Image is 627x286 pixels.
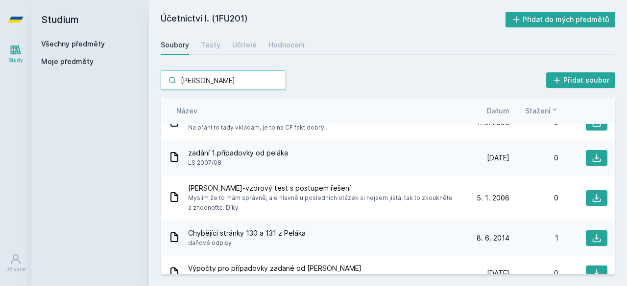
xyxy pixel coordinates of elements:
h2: Účetnictví I. (1FU201) [161,12,506,27]
span: zadání 1.případovky od peláka [188,148,288,158]
button: Přidat do mých předmětů [506,12,616,27]
button: Datum [487,106,509,116]
span: daňové odpisy [188,238,306,248]
div: Testy [201,40,220,50]
div: 1 [509,233,558,243]
div: Učitelé [232,40,257,50]
span: Myslím že to mám správně, ale hlavně u posledních otázek si nejsem jistá, tak to zkoukněte a zhod... [188,193,457,213]
span: Moje předměty [41,57,94,66]
span: [DATE] [487,153,509,163]
button: Název [176,106,197,116]
a: Testy [201,35,220,55]
a: Všechny předměty [41,40,105,48]
span: 5. 1. 2006 [477,193,509,203]
span: [DATE] [487,268,509,278]
a: Study [2,39,29,69]
span: Stažení [525,106,551,116]
button: Stažení [525,106,558,116]
span: LS 2007/08 [188,158,288,168]
span: ls06/07 [188,273,362,283]
a: Soubory [161,35,189,55]
div: Study [9,57,23,64]
span: [PERSON_NAME]-vzorový test s postupem řešení [188,183,457,193]
a: Hodnocení [268,35,305,55]
span: 8. 6. 2014 [477,233,509,243]
div: 0 [509,153,558,163]
input: Hledej soubor [161,70,286,90]
div: 0 [509,268,558,278]
div: 0 [509,193,558,203]
span: Chybějící stránky 130 a 131 z Peláka [188,228,306,238]
a: Uživatel [2,248,29,278]
span: Výpočty pro případovky zadané od [PERSON_NAME] [188,264,362,273]
div: Uživatel [5,266,26,273]
a: Učitelé [232,35,257,55]
div: Hodnocení [268,40,305,50]
span: Na přání to tady vkládám, je to na CF fakt dobrý... [188,123,329,132]
div: Soubory [161,40,189,50]
button: Přidat soubor [546,72,616,88]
